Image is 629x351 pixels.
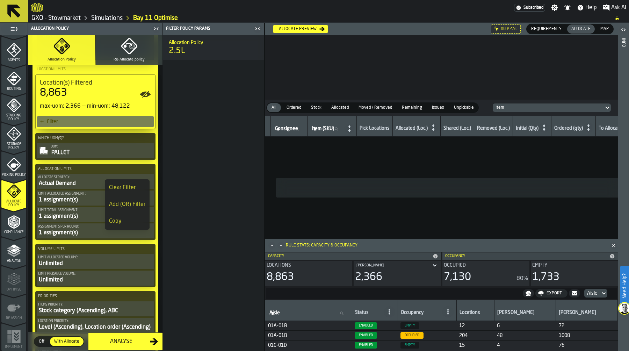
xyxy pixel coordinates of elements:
[1,180,26,208] li: menu Allocate Policy
[398,103,426,112] div: thumb
[400,322,419,329] span: Empty
[1,316,26,320] span: Re-assign
[34,336,49,347] label: button-switch-multi-Off
[450,103,478,112] div: thumb
[267,263,351,268] div: Title
[37,174,154,189] div: PolicyFilterItem-Allocate Strategy
[109,184,145,192] div: Clear Filter
[265,261,352,286] div: stat-Locations
[1,200,26,207] span: Allocate Policy
[37,143,154,158] button: UOM:PALLET
[583,289,609,298] div: DropdownMenuValue-AISLE
[37,301,154,316] div: PolicyFilterItem-Items priority
[356,263,428,268] div: DropdownMenuValue-[object Object]
[169,38,258,45] h2: Sub Title
[308,105,324,111] span: Stock
[497,333,553,338] span: 48
[268,343,349,348] span: 01C-01D
[354,261,438,270] div: DropdownMenuValue-[object Object]
[444,271,471,284] div: 7,130
[355,322,377,329] span: Enabled
[1,259,26,263] span: Analyse
[40,79,151,87] div: Title
[443,126,471,132] div: Shared (Loc.)
[105,179,150,230] ul: dropdown-menu
[114,57,145,62] span: Re-Allocate policy
[38,208,153,212] div: Limit Total assignment:
[105,213,150,230] li: dropdown-item
[38,256,153,259] div: Limit allocated volume:
[355,263,439,268] div: Title
[35,337,49,346] div: thumb
[38,276,153,284] div: Unlimited
[566,24,595,34] label: button-switch-multi-Allocate
[48,57,76,62] span: Allocation Policy
[277,242,285,249] button: Minimize
[354,102,397,113] label: button-switch-multi-Moved / Removed
[37,191,154,206] button: Limit Allocated assignment:1 assignment(s)
[37,293,154,300] label: Priorities
[1,345,26,349] span: Implement
[516,274,528,283] div: 80%
[38,272,153,276] div: Limit pickable volume:
[38,192,153,196] div: Limit Allocated assignment:
[442,261,529,286] div: stat-Occupied
[38,175,153,179] div: Allocate Strategy:
[269,310,280,316] span: label
[268,242,276,249] button: Maximize
[401,310,441,317] div: Occupancy
[38,196,153,204] div: 1 assignment(s)
[47,119,151,124] div: Filter
[30,26,151,31] div: Allocation Policy
[286,243,604,248] div: Rule Stats: Capacity & Occupancy
[38,307,153,315] div: Stock category (Ascending), ABC
[1,87,26,91] span: Routing
[497,323,553,329] span: 6
[1,65,26,93] li: menu Routing
[1,36,26,64] li: menu Agents
[50,337,84,346] div: thumb
[400,342,419,349] span: Empty
[611,3,626,12] span: Ask AI
[326,102,354,113] label: button-switch-multi-Allocated
[396,126,428,132] div: Allocated (Loc.)
[40,102,151,110] div: max-uom: 2,366 — min-uom: 48,122
[399,105,425,111] span: Remaining
[267,263,291,268] span: Locations
[444,263,528,268] div: Title
[91,14,123,22] a: link-to-/wh/i/1f322264-80fa-4175-88bb-566e6213dfa5
[535,289,567,298] button: button-Export
[40,87,67,99] div: 8,863
[284,105,304,111] span: Ordered
[621,37,626,349] div: Info
[600,3,629,12] label: button-toggle-Ask AI
[1,94,26,122] li: menu Stacking Policy
[274,124,304,134] input: label
[38,303,153,307] div: Items priority:
[1,8,26,36] li: menu Heatmaps
[354,261,441,286] div: stat-
[1,173,26,177] span: Picking Policy
[459,323,491,329] span: 12
[109,217,145,225] div: Copy
[1,151,26,179] li: menu Picking Policy
[169,45,185,57] span: 2.5L
[554,126,583,132] div: Ordered (qty)
[355,332,377,339] span: Enabled
[1,142,26,150] span: Storage Policy
[567,24,595,34] div: thumb
[273,25,328,33] button: button-Allocate preview
[526,24,566,34] label: button-switch-multi-Requirements
[37,135,154,142] label: Which UOM(s)?
[88,333,162,350] button: button-Analyse
[276,27,319,31] div: Allocate preview
[1,208,26,236] li: menu Compliance
[38,319,153,323] div: Location priority:
[105,179,150,196] li: dropdown-item
[559,343,615,348] span: 76
[267,103,281,112] div: thumb
[163,23,264,35] header: Filter Policy Params
[528,26,564,32] span: Requirements
[559,333,615,338] span: 1008
[477,126,510,132] div: Removed (Loc.)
